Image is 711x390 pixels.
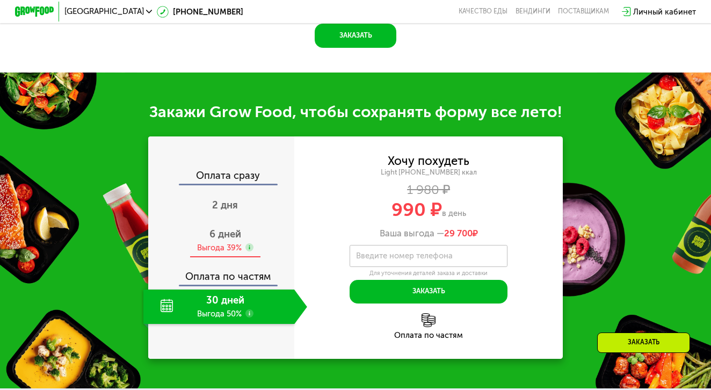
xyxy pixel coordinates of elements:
div: Оплата по частям [294,331,563,340]
a: Вендинги [516,8,550,16]
div: Выгода 39% [197,242,242,253]
label: Введите номер телефона [356,253,453,258]
a: [PHONE_NUMBER] [157,6,243,18]
div: Личный кабинет [633,6,696,18]
div: Ваша выгода — [294,228,563,239]
span: 29 700 [444,228,473,239]
a: Качество еды [459,8,507,16]
div: Оплата сразу [149,171,294,184]
span: 2 дня [212,199,238,211]
div: Оплата по частям [149,262,294,285]
div: Заказать [597,333,690,353]
div: Хочу похудеть [388,156,469,167]
div: Для уточнения деталей заказа и доставки [350,270,507,277]
div: Light [PHONE_NUMBER] ккал [294,168,563,177]
div: поставщикам [558,8,609,16]
img: l6xcnZfty9opOoJh.png [422,313,436,327]
span: 990 ₽ [391,198,442,221]
button: Заказать [315,24,396,47]
span: [GEOGRAPHIC_DATA] [64,8,144,16]
div: 1 980 ₽ [294,184,563,195]
span: ₽ [444,228,478,239]
span: в день [442,208,466,218]
button: Заказать [350,280,507,304]
span: 6 дней [209,228,241,240]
